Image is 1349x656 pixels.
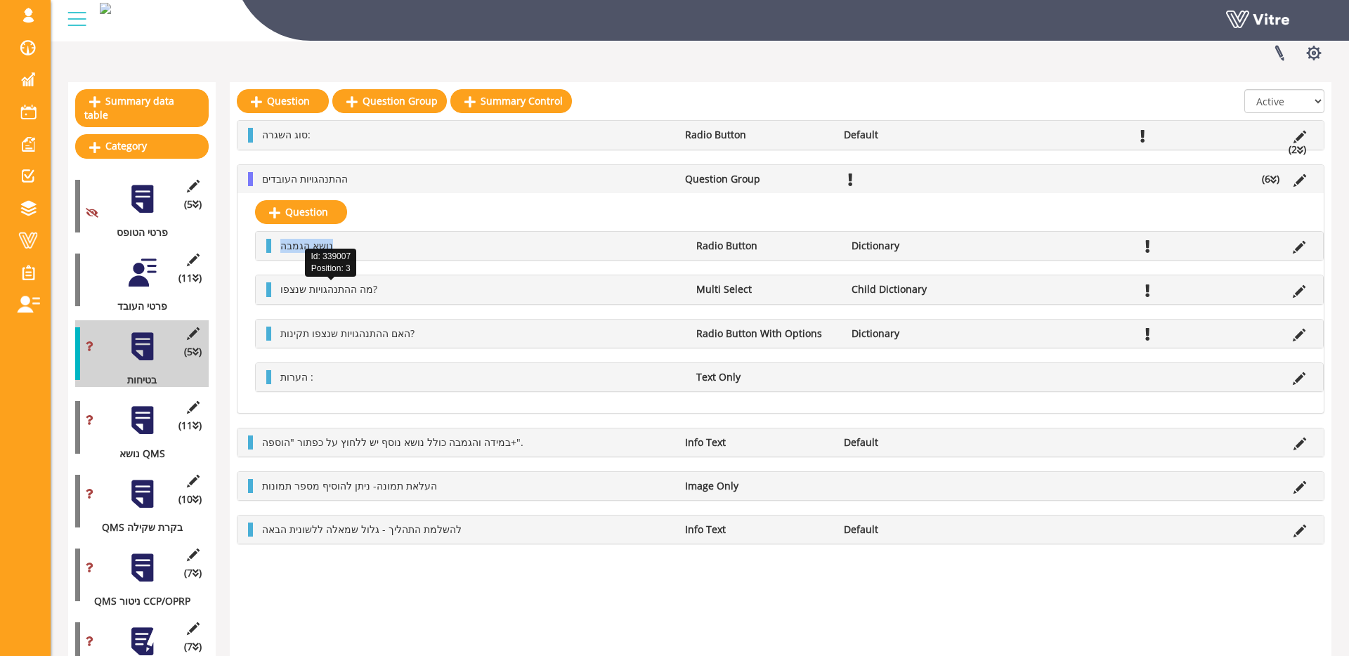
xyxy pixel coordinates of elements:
li: Default [837,128,996,142]
div: QMS ניטור CCP/OPRP [75,594,198,608]
li: Default [837,523,996,537]
li: Multi Select [689,282,845,296]
span: במידה והגמבה כולל נושא נוסף יש ללחוץ על כפתור "הוספה+". [262,435,523,449]
li: Child Dictionary [845,282,1001,296]
a: Summary data table [75,89,209,127]
a: Question Group [332,89,447,113]
div: פרטי העובד [75,299,198,313]
li: Dictionary [845,327,1001,341]
li: Dictionary [845,239,1001,253]
span: (5 ) [184,197,202,211]
a: Question [255,200,347,224]
span: מה ההתנהגויות שנצפו? [280,282,377,296]
span: הערות : [280,370,313,383]
span: האם ההתנהגויות שנצפו תקינות? [280,327,415,340]
li: Radio Button [689,239,845,253]
div: פרטי הטופס [75,225,198,240]
li: Text Only [689,370,845,384]
span: (10 ) [178,492,202,506]
a: Category [75,134,209,158]
img: 6a1c1025-01a5-4064-bb0d-63c8ef2f26d0.png [100,3,111,14]
span: (7 ) [184,566,202,580]
span: (11 ) [178,419,202,433]
li: Info Text [678,523,837,537]
div: QMS בקרת שקילה [75,520,198,534]
li: (6 ) [1255,172,1286,186]
div: בטיחות [75,373,198,387]
div: נושא QMS [75,447,198,461]
a: Question [237,89,329,113]
div: Id: 339007 Position: 3 [305,249,356,277]
span: ההתנהגויות העובדים [262,172,348,185]
span: נושא הגמבה [280,239,333,252]
span: (5 ) [184,345,202,359]
span: העלאת תמונה- ניתן להוסיף מספר תמונות [262,479,437,492]
span: סוג השגרה: [262,128,311,141]
li: Info Text [678,435,837,450]
li: (2 ) [1282,143,1313,157]
a: Summary Control [450,89,572,113]
li: Question Group [678,172,837,186]
li: Radio Button [678,128,837,142]
span: (11 ) [178,271,202,285]
li: Default [837,435,996,450]
span: להשלמת התהליך - גלול שמאלה ללשונית הבאה [262,523,462,536]
li: Radio Button With Options [689,327,845,341]
li: Image Only [678,479,837,493]
span: (7 ) [184,640,202,654]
